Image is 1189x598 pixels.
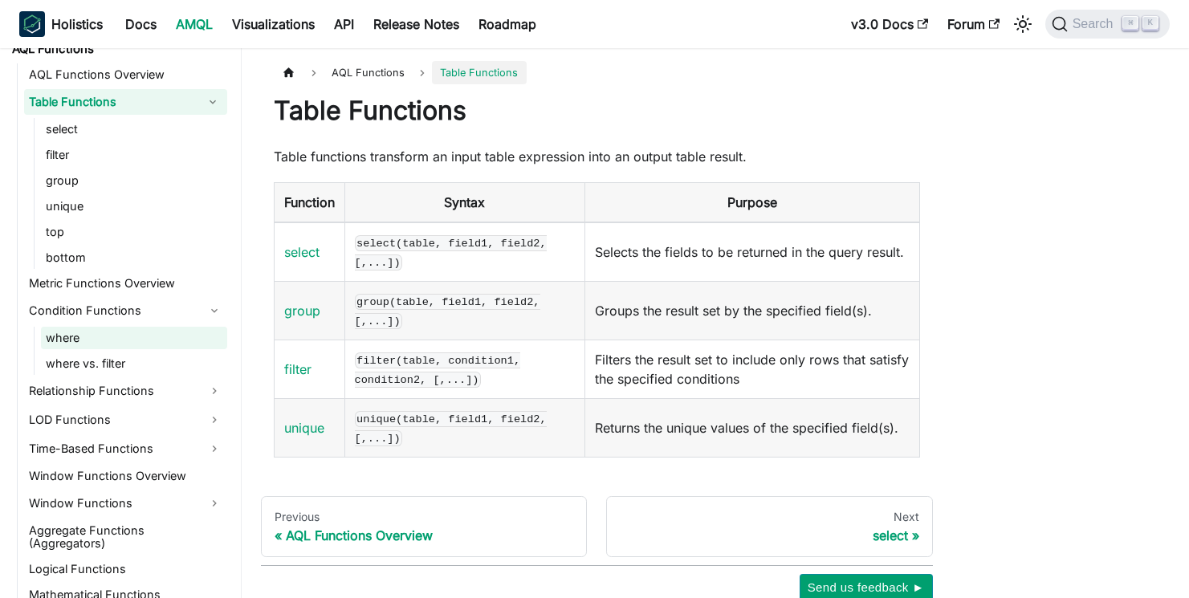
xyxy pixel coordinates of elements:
[116,11,166,37] a: Docs
[24,407,227,433] a: LOD Functions
[41,327,227,349] a: where
[324,61,413,84] span: AQL Functions
[41,195,227,218] a: unique
[585,340,919,399] td: Filters the result set to include only rows that satisfy the specified conditions
[24,558,227,580] a: Logical Functions
[284,420,324,436] a: unique
[261,496,588,557] a: PreviousAQL Functions Overview
[261,496,933,557] nav: Docs pages
[41,169,227,192] a: group
[274,147,920,166] p: Table functions transform an input table expression into an output table result.
[469,11,546,37] a: Roadmap
[808,577,925,598] span: Send us feedback ►
[41,118,227,140] a: select
[585,282,919,340] td: Groups the result set by the specified field(s).
[41,246,227,269] a: bottom
[166,11,222,37] a: AMQL
[222,11,324,37] a: Visualizations
[355,235,547,271] code: select(table, field1, field2, [,...])
[41,352,227,375] a: where vs. filter
[1010,11,1036,37] button: Switch between dark and light mode (currently light mode)
[344,183,585,223] th: Syntax
[198,89,227,115] button: Collapse sidebar category 'Table Functions'
[355,294,540,329] code: group(table, field1, field2, [,...])
[19,11,103,37] a: HolisticsHolistics
[364,11,469,37] a: Release Notes
[284,361,312,377] a: filter
[275,510,574,524] div: Previous
[24,465,227,487] a: Window Functions Overview
[841,11,938,37] a: v3.0 Docs
[19,11,45,37] img: Holistics
[355,411,547,446] code: unique(table, field1, field2, [,...])
[938,11,1009,37] a: Forum
[585,222,919,282] td: Selects the fields to be returned in the query result.
[284,244,320,260] a: select
[24,272,227,295] a: Metric Functions Overview
[355,352,521,388] code: filter(table, condition1, condition2, [,...])
[24,490,227,516] a: Window Functions
[1122,16,1138,31] kbd: ⌘
[620,510,919,524] div: Next
[7,38,227,60] a: AQL Functions
[24,519,227,555] a: Aggregate Functions (Aggregators)
[274,61,920,84] nav: Breadcrumbs
[274,95,920,127] h1: Table Functions
[1142,16,1158,31] kbd: K
[585,399,919,458] td: Returns the unique values of the specified field(s).
[41,221,227,243] a: top
[24,436,227,462] a: Time-Based Functions
[274,61,304,84] a: Home page
[24,89,198,115] a: Table Functions
[24,378,227,404] a: Relationship Functions
[41,144,227,166] a: filter
[1045,10,1170,39] button: Search (Command+K)
[324,11,364,37] a: API
[620,527,919,543] div: select
[1,48,242,598] nav: Docs sidebar
[585,183,919,223] th: Purpose
[284,303,320,319] a: group
[606,496,933,557] a: Nextselect
[51,14,103,34] b: Holistics
[1068,17,1123,31] span: Search
[275,527,574,543] div: AQL Functions Overview
[432,61,526,84] span: Table Functions
[24,63,227,86] a: AQL Functions Overview
[274,183,344,223] th: Function
[24,298,227,323] a: Condition Functions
